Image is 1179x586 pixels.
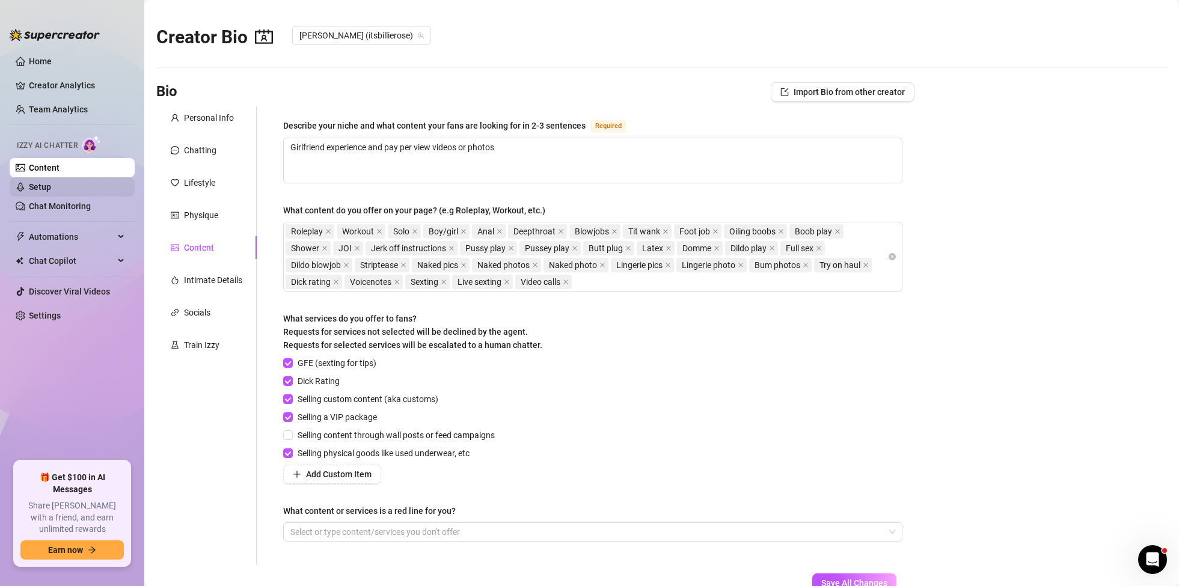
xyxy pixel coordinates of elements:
[525,242,569,255] span: Pussey play
[682,258,735,272] span: Lingerie photo
[283,504,464,517] label: What content or services is a red line for you?
[283,204,554,217] label: What content do you offer on your page? (e.g Roleplay, Workout, etc.)
[789,224,844,239] span: Boob play
[412,228,418,234] span: close
[10,29,100,41] img: logo-BBDzfeDw.svg
[17,140,78,151] span: Izzy AI Chatter
[863,262,869,268] span: close
[337,224,385,239] span: Workout
[366,241,458,255] span: Jerk off instructions
[590,120,626,133] span: Required
[677,241,723,255] span: Domme
[333,279,339,285] span: close
[724,224,787,239] span: Oiling boobs
[458,275,501,288] span: Live sexting
[755,258,800,272] span: Bum photos
[184,209,218,222] div: Physique
[575,225,609,238] span: Blowjobs
[725,241,778,255] span: Dildo play
[291,258,341,272] span: Dildo blowjob
[572,245,578,251] span: close
[461,262,467,268] span: close
[508,224,567,239] span: Deepthroat
[786,242,813,255] span: Full sex
[283,118,640,133] label: Describe your niche and what content your fans are looking for in 2-3 sentences
[642,242,663,255] span: Latex
[20,500,124,536] span: Share [PERSON_NAME] with a friend, and earn unlimited rewards
[286,258,352,272] span: Dildo blowjob
[616,258,663,272] span: Lingerie pics
[355,258,409,272] span: Striptease
[515,275,572,289] span: Video calls
[171,341,179,349] span: experiment
[665,262,671,268] span: close
[156,82,177,102] h3: Bio
[291,275,331,288] span: Dick rating
[360,258,398,272] span: Striptease
[283,314,542,350] span: What services do you offer to fans? Requests for services not selected will be declined by the ag...
[663,228,669,234] span: close
[171,276,179,284] span: fire
[803,262,809,268] span: close
[780,241,825,255] span: Full sex
[283,504,456,517] div: What content or services is a red line for you?
[583,241,634,255] span: Butt plug
[293,470,301,478] span: plus
[417,258,458,272] span: Naked pics
[29,163,60,172] a: Content
[563,279,569,285] span: close
[16,232,25,242] span: thunderbolt
[676,258,747,272] span: Lingerie photo
[461,228,467,234] span: close
[156,26,273,49] h2: Creator Bio
[293,356,381,370] span: GFE (sexting for tips)
[472,224,506,239] span: Anal
[452,275,513,289] span: Live sexting
[184,273,242,287] div: Intimate Details
[666,245,672,251] span: close
[508,245,514,251] span: close
[371,242,446,255] span: Jerk off instructions
[29,105,88,114] a: Team Analytics
[322,245,328,251] span: close
[343,262,349,268] span: close
[465,242,506,255] span: Pussy play
[291,242,319,255] span: Shower
[171,114,179,122] span: user
[637,241,675,255] span: Latex
[393,225,409,238] span: Solo
[834,228,841,234] span: close
[599,262,605,268] span: close
[674,224,721,239] span: Foot job
[293,447,474,460] span: Selling physical goods like used underwear, etc
[411,275,438,288] span: Sexting
[778,228,784,234] span: close
[558,228,564,234] span: close
[29,311,61,320] a: Settings
[29,201,91,211] a: Chat Monitoring
[350,275,391,288] span: Voicenotes
[477,258,530,272] span: Naked photos
[730,242,767,255] span: Dildo play
[1138,545,1167,574] iframe: Intercom live chat
[171,243,179,252] span: picture
[29,227,114,246] span: Automations
[889,253,896,260] span: close-circle
[532,262,538,268] span: close
[472,258,541,272] span: Naked photos
[544,258,608,272] span: Naked photo
[780,88,789,96] span: import
[184,176,215,189] div: Lifestyle
[504,279,510,285] span: close
[20,472,124,495] span: 🎁 Get $100 in AI Messages
[625,245,631,251] span: close
[519,241,581,255] span: Pussey play
[171,211,179,219] span: idcard
[405,275,450,289] span: Sexting
[184,306,210,319] div: Socials
[795,225,832,238] span: Boob play
[184,144,216,157] div: Chatting
[611,228,617,234] span: close
[521,275,560,288] span: Video calls
[354,245,360,251] span: close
